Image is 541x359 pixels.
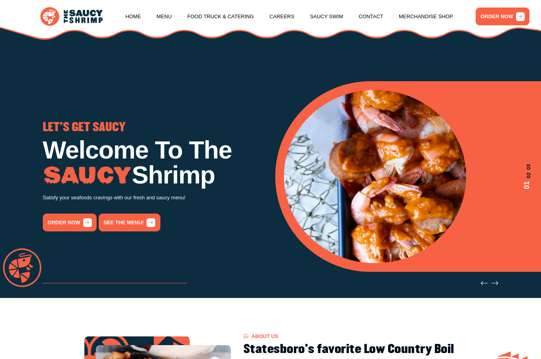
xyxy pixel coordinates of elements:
a: Careers [269,2,294,32]
a: Menu [156,2,171,32]
a: ORDER NOW [476,8,530,25]
h2: Statesboro's favorite Low Country Boil [244,342,457,356]
span: GO THE WHOLE NINE YARDS [266,122,396,133]
div: 1 / 3 [43,122,266,231]
h1: Low Country Boil [266,137,489,162]
img: Image [43,166,132,185]
span: 03 [522,164,532,170]
p: Try our famous Whole Nine Yards sauce! The recipe is our secret! [266,168,489,178]
a: See the menu! [99,214,160,231]
button: Next slide [491,280,498,286]
div: 1 / 3 [284,90,533,263]
a: Merchandise Shop [399,2,453,32]
a: order now [43,214,97,231]
div: 2 / 3 [266,122,489,206]
span: 02 [522,172,532,178]
button: Previous slide [481,280,488,286]
a: order now [266,189,320,206]
h1: Welcome To The Shrimp [43,137,266,187]
a: Saucy Swim [310,2,343,32]
img: logo [40,7,103,26]
p: Satisfy your seafoods cravings with our fresh and saucy menu! [43,193,266,202]
span: LET'S GET SAUCY [43,122,126,133]
a: Contact [359,2,383,32]
span: About US [244,334,278,339]
a: Home [126,2,141,32]
a: Food Truck & Catering [187,2,254,32]
img: Banner Image [284,90,466,263]
span: 01 [522,181,532,189]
